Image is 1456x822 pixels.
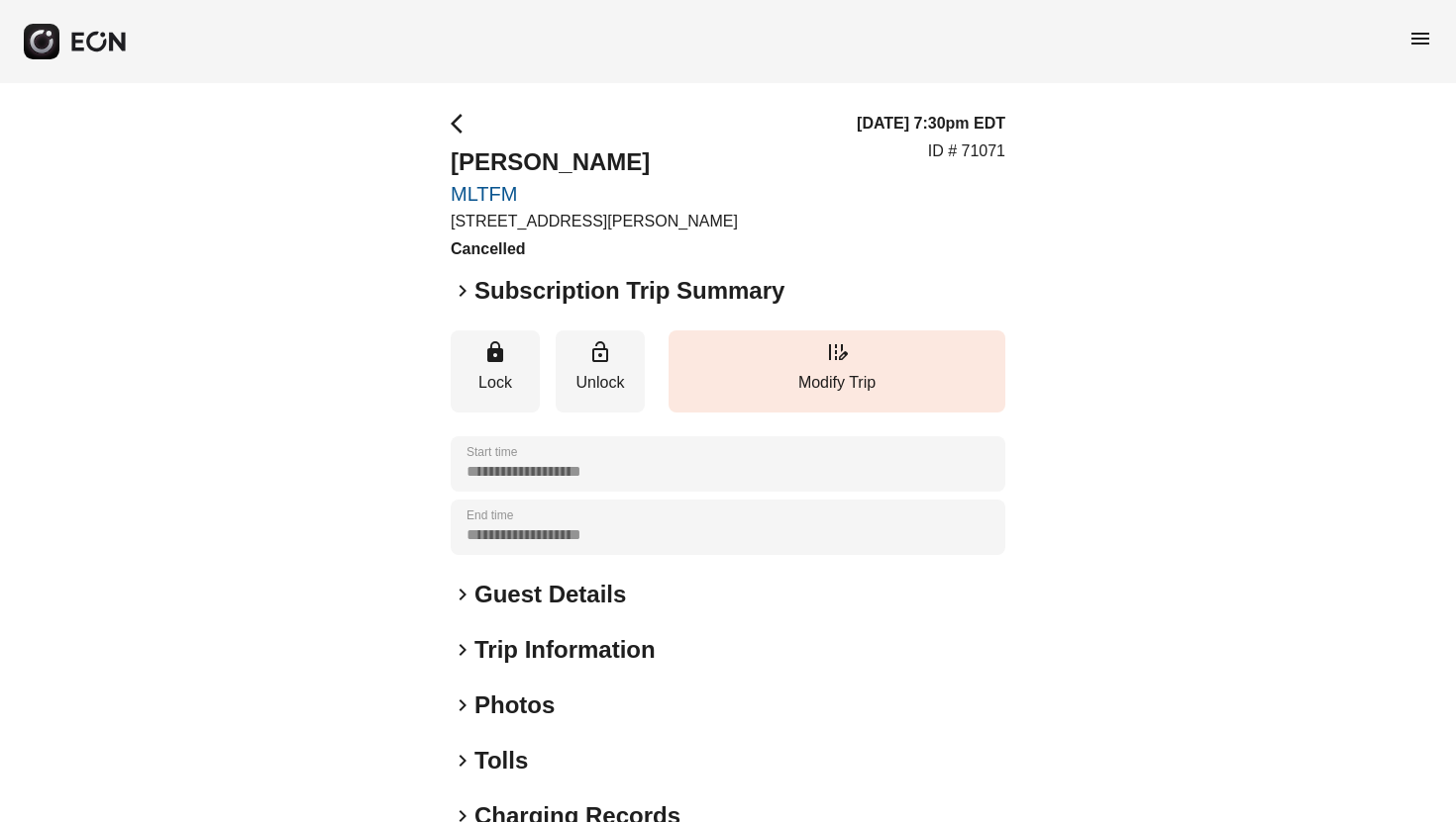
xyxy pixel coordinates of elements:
[483,340,507,364] span: lock
[474,689,555,721] h2: Photos
[451,112,474,136] span: arrow_back_ios
[825,340,849,364] span: edit_road
[474,275,784,307] h2: Subscription Trip Summary
[857,112,1005,136] h3: [DATE] 7:30pm EDT
[451,237,738,261] h3: Cancelled
[474,745,528,776] h2: Tolls
[566,371,635,395] p: Unlock
[669,330,1005,412] button: Modify Trip
[451,279,474,303] span: keyboard_arrow_right
[451,330,540,412] button: Lock
[451,583,474,606] span: keyboard_arrow_right
[928,139,1005,163] p: ID # 71071
[678,371,995,395] p: Modify Trip
[451,210,738,233] p: [STREET_ADDRESS][PERSON_NAME]
[451,693,474,717] span: keyboard_arrow_right
[1408,27,1432,50] span: menu
[451,749,474,773] span: keyboard_arrow_right
[474,634,656,666] h2: Trip Information
[474,579,626,610] h2: Guest Details
[451,182,738,206] a: MLTFM
[588,340,612,364] span: lock_open
[451,638,474,662] span: keyboard_arrow_right
[556,330,645,412] button: Unlock
[451,146,738,178] h2: [PERSON_NAME]
[461,371,530,395] p: Lock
